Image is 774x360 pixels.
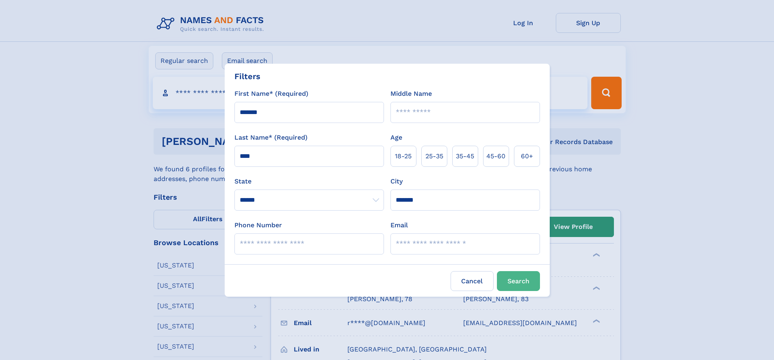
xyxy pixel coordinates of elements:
[425,151,443,161] span: 25‑35
[234,133,308,142] label: Last Name* (Required)
[234,89,308,99] label: First Name* (Required)
[497,271,540,291] button: Search
[234,70,260,82] div: Filters
[395,151,412,161] span: 18‑25
[390,89,432,99] label: Middle Name
[390,220,408,230] label: Email
[234,177,384,186] label: State
[521,151,533,161] span: 60+
[451,271,494,291] label: Cancel
[390,177,403,186] label: City
[456,151,474,161] span: 35‑45
[390,133,402,142] label: Age
[234,220,282,230] label: Phone Number
[486,151,505,161] span: 45‑60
